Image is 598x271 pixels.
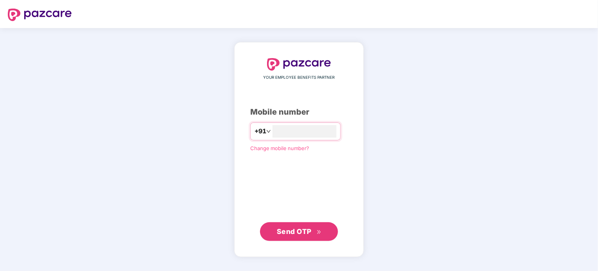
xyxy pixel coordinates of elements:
[255,126,266,136] span: +91
[264,74,335,81] span: YOUR EMPLOYEE BENEFITS PARTNER
[267,58,331,71] img: logo
[317,230,322,235] span: double-right
[260,222,338,241] button: Send OTPdouble-right
[250,106,348,118] div: Mobile number
[250,145,309,151] a: Change mobile number?
[8,9,72,21] img: logo
[277,227,311,236] span: Send OTP
[266,129,271,134] span: down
